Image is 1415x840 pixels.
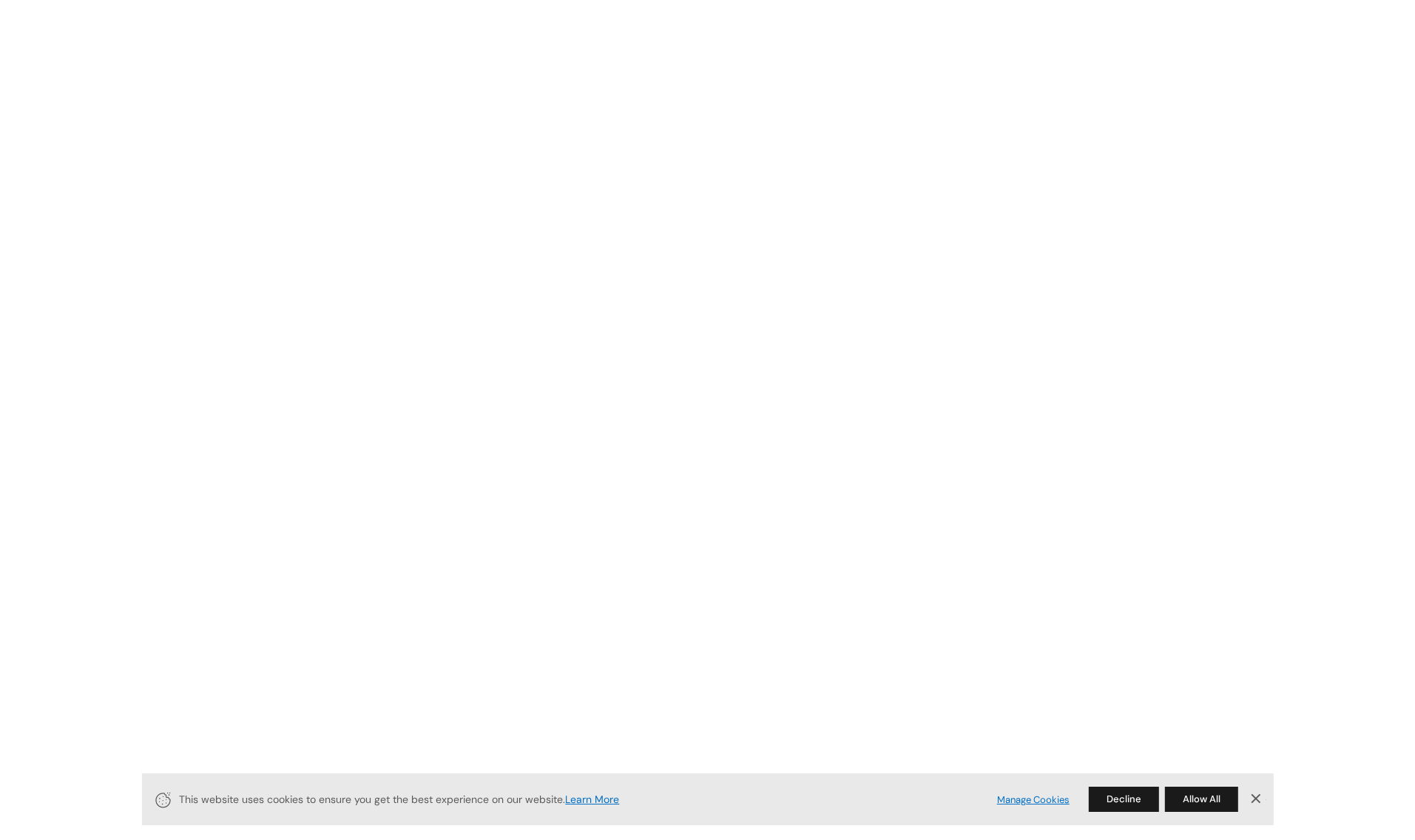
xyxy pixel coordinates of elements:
[565,793,619,806] a: Learn More
[1244,788,1266,810] a: Dismiss Banner
[997,792,1070,807] a: Manage Cookies
[1089,787,1159,812] button: Decline
[179,792,976,807] span: This website uses cookies to ensure you get the best experience on our website.
[1165,787,1238,812] button: Allow All
[153,790,172,809] svg: Cookie Icon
